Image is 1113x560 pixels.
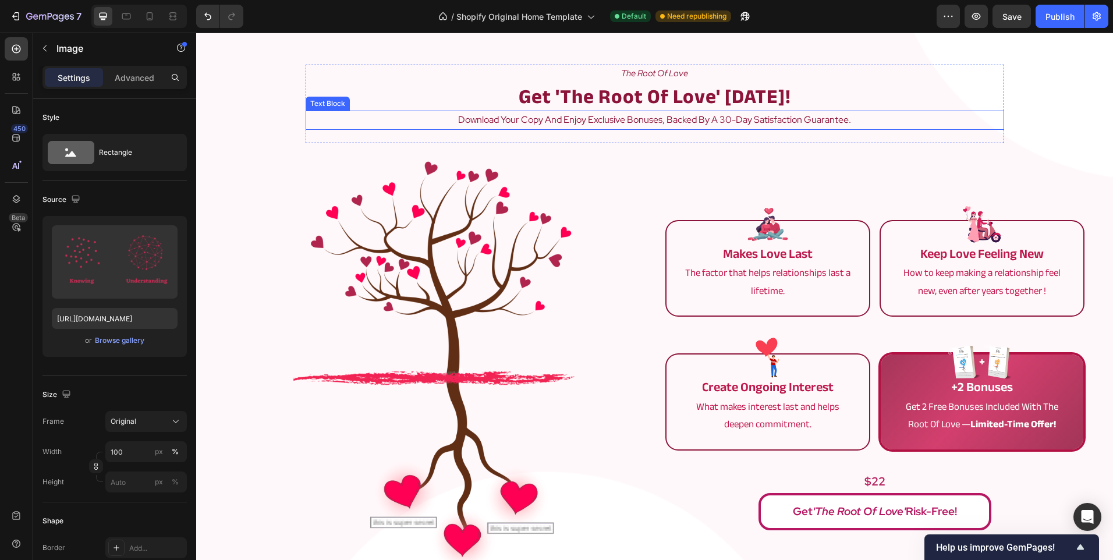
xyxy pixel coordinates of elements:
[751,310,821,350] img: root_73.png
[486,213,657,230] p: makes love last
[993,5,1031,28] button: Save
[172,477,179,487] div: %
[486,232,657,267] p: The factor that helps relationships last a lifetime.
[196,33,1113,560] iframe: Design area
[622,11,646,22] span: Default
[42,446,62,457] label: Width
[425,35,492,47] i: the root of love
[42,387,73,403] div: Size
[700,232,871,267] p: How to keep making a relationship feel new, even after years together !
[111,79,807,96] p: download your copy and enjoy exclusive bonuses, backed by a 30-day satisfaction guarantee.
[76,9,81,23] p: 7
[42,112,59,123] div: Style
[155,477,163,487] div: px
[5,5,87,28] button: 7
[597,469,761,489] p: Get Risk-Free!
[58,72,90,84] p: Settings
[42,416,64,427] label: Frame
[667,11,726,22] span: Need republishing
[42,516,63,526] div: Shape
[94,335,145,346] button: Browse gallery
[105,441,187,462] input: px%
[129,543,184,554] div: Add...
[168,475,182,489] button: px
[152,475,166,489] button: %
[700,346,871,363] p: +2 bonuses
[172,446,179,457] div: %
[155,446,163,457] div: px
[551,304,592,345] img: Content_For_the_root_6_-Photoroom.png
[1002,12,1022,22] span: Save
[115,72,154,84] p: Advanced
[562,460,795,498] button: <p>Get <i>'The Root of Love'</i> Risk-Free!</p>
[700,213,871,230] p: keep love feeling new
[85,334,92,348] span: or
[1036,5,1084,28] button: Publish
[936,540,1087,554] button: Show survey - Help us improve GemPages!
[105,472,187,492] input: px%
[112,66,151,76] div: Text Block
[11,124,28,133] div: 450
[196,5,243,28] div: Undo/Redo
[152,445,166,459] button: %
[936,542,1073,553] span: Help us improve GemPages!
[451,10,454,23] span: /
[42,543,65,553] div: Border
[456,10,582,23] span: Shopify Original Home Template
[9,213,28,222] div: Beta
[616,472,710,486] i: 'The Root of Love'
[700,366,871,401] p: get 2 free bonuses included with the root of love —
[105,411,187,432] button: Original
[42,477,64,487] label: Height
[168,445,182,459] button: px
[95,335,144,346] div: Browse gallery
[109,50,808,78] h2: get 'the root of love' [DATE]!
[765,171,806,212] img: roo_100.png
[486,346,657,363] p: create ongoing interest
[472,441,886,456] p: $22
[774,382,860,400] strong: limited-time offer!
[1045,10,1075,23] div: Publish
[42,192,83,208] div: Source
[52,225,178,299] img: preview-image
[1073,503,1101,531] div: Open Intercom Messenger
[56,41,155,55] p: Image
[486,366,657,401] p: What makes interest last and helps deepen commitment.
[99,139,170,166] div: Rectangle
[111,416,136,427] span: Original
[551,171,592,212] img: root_41.png
[52,308,178,329] input: https://example.com/image.jpg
